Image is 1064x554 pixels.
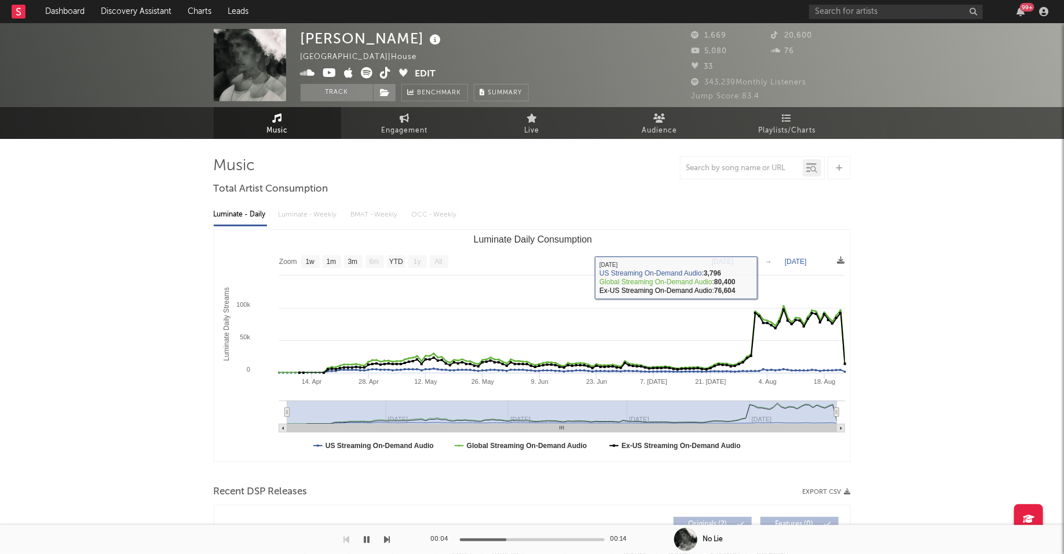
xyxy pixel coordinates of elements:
span: Total Artist Consumption [214,182,328,196]
button: Edit [415,67,436,82]
text: 6m [369,258,379,266]
text: 1y [414,258,421,266]
div: Luminate - Daily [214,205,267,225]
span: 33 [692,63,714,71]
text: Luminate Daily Consumption [473,234,592,244]
button: Originals(2) [674,517,752,532]
text: 50k [240,333,250,340]
text: All [434,258,442,266]
text: 28. Apr [359,378,379,385]
a: Live [469,107,596,139]
text: Luminate Daily Streams [222,287,230,361]
span: 5,080 [692,47,727,55]
text: 1m [326,258,336,266]
text: 18. Aug [814,378,835,385]
text: 100k [236,301,250,308]
text: [DATE] [712,258,734,266]
span: Recent DSP Releases [214,485,308,499]
text: 26. May [471,378,494,385]
a: Benchmark [401,84,468,101]
span: Features ( 0 ) [768,521,821,528]
span: 76 [771,47,794,55]
text: 23. Jun [586,378,607,385]
button: Summary [474,84,529,101]
span: Originals ( 2 ) [681,521,734,528]
text: 0 [246,366,250,373]
text: Ex-US Streaming On-Demand Audio [621,442,741,450]
div: 99 + [1020,3,1034,12]
span: 343,239 Monthly Listeners [692,79,807,86]
text: 9. Jun [531,378,548,385]
text: 4. Aug [758,378,776,385]
a: Audience [596,107,723,139]
input: Search for artists [809,5,983,19]
button: 99+ [1017,7,1025,16]
div: No Lie [703,534,723,545]
text: 1w [305,258,315,266]
div: 00:04 [431,533,454,546]
text: YTD [389,258,403,266]
span: Engagement [382,124,428,138]
text: 14. Apr [301,378,321,385]
a: Engagement [341,107,469,139]
svg: Luminate Daily Consumption [214,230,851,461]
text: 3m [348,258,357,266]
text: 12. May [414,378,437,385]
text: Zoom [279,258,297,266]
div: 00:14 [610,533,634,546]
text: 21. [DATE] [695,378,726,385]
span: Live [525,124,540,138]
div: [GEOGRAPHIC_DATA] | House [301,50,444,64]
span: Benchmark [418,86,462,100]
span: Music [266,124,288,138]
text: [DATE] [785,258,807,266]
text: 7. [DATE] [640,378,667,385]
div: [PERSON_NAME] [301,29,444,48]
button: Export CSV [803,489,851,496]
span: Jump Score: 83.4 [692,93,760,100]
span: Audience [642,124,677,138]
span: 20,600 [771,32,812,39]
text: Global Streaming On-Demand Audio [466,442,587,450]
input: Search by song name or URL [681,164,803,173]
a: Playlists/Charts [723,107,851,139]
text: US Streaming On-Demand Audio [326,442,434,450]
span: 1,669 [692,32,727,39]
a: Music [214,107,341,139]
text: → [765,258,772,266]
span: Playlists/Charts [758,124,816,138]
button: Features(0) [760,517,839,532]
button: Track [301,84,373,101]
span: Summary [488,90,522,96]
